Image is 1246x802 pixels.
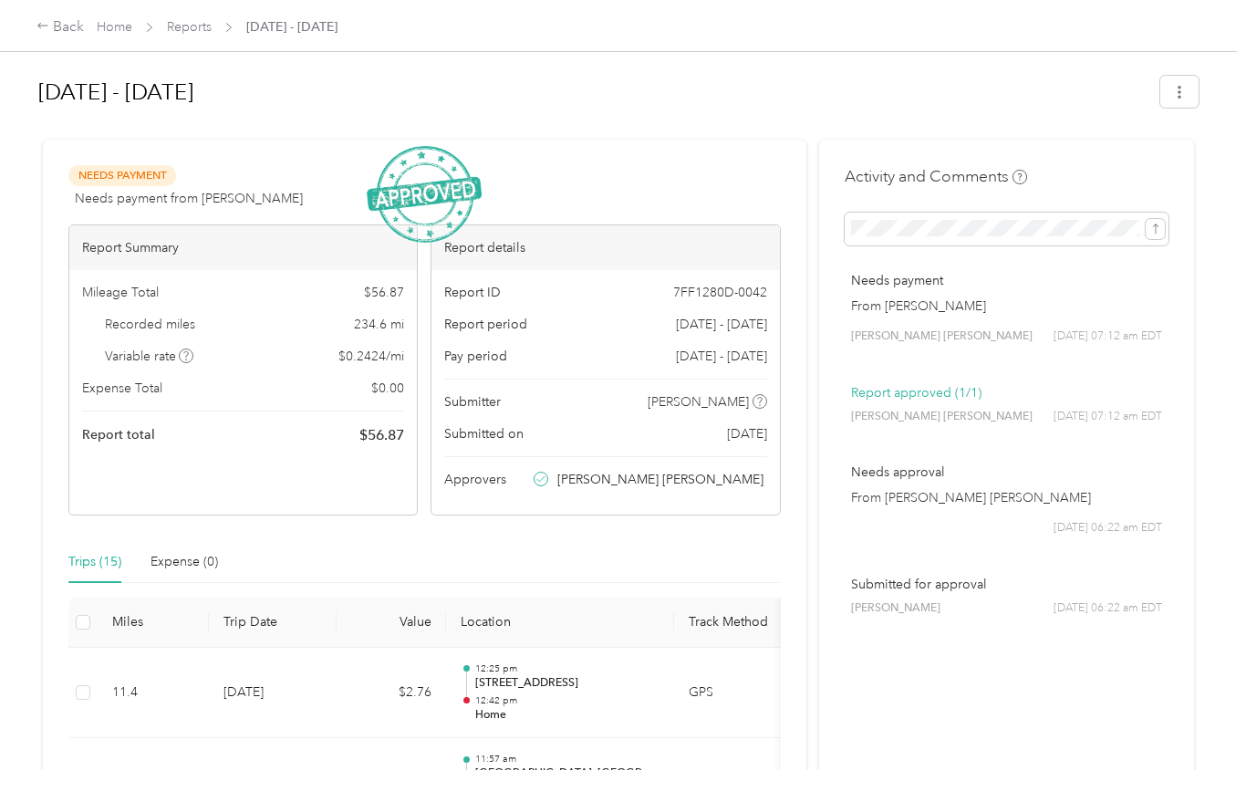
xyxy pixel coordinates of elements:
th: Miles [98,598,209,648]
span: [DATE] - [DATE] [246,17,337,36]
span: [DATE] 07:12 am EDT [1054,409,1162,425]
span: [DATE] 07:12 am EDT [1054,328,1162,345]
span: Needs Payment [68,165,176,186]
p: [GEOGRAPHIC_DATA], [GEOGRAPHIC_DATA] [475,766,659,782]
span: Mileage Total [82,283,159,302]
div: Report details [431,225,779,270]
p: From [PERSON_NAME] [PERSON_NAME] [851,488,1162,507]
p: Needs approval [851,463,1162,482]
span: Approvers [444,470,506,489]
span: [DATE] 06:22 am EDT [1054,520,1162,536]
span: Submitter [444,392,501,411]
p: From [PERSON_NAME] [851,297,1162,316]
span: [DATE] [727,424,767,443]
div: Expense (0) [151,552,218,572]
p: [STREET_ADDRESS] [475,675,659,692]
p: Home [475,707,659,724]
td: GPS [674,648,793,739]
iframe: Everlance-gr Chat Button Frame [1144,700,1246,802]
p: Needs payment [851,271,1162,290]
th: Track Method [674,598,793,648]
span: Report period [444,315,527,334]
span: 7FF1280D-0042 [673,283,767,302]
td: [DATE] [209,648,337,739]
h1: Jul 1 - 31, 2025 [38,70,1147,114]
span: [PERSON_NAME] [851,600,940,617]
a: Home [97,19,132,35]
th: Location [446,598,674,648]
div: Trips (15) [68,552,121,572]
p: 12:25 pm [475,662,659,675]
h4: Activity and Comments [845,165,1027,188]
div: Back [36,16,84,38]
div: Report Summary [69,225,417,270]
span: [PERSON_NAME] [648,392,749,411]
p: Submitted for approval [851,575,1162,594]
span: $ 0.2424 / mi [338,347,404,366]
span: [DATE] 06:22 am EDT [1054,600,1162,617]
td: $2.76 [337,648,446,739]
span: [PERSON_NAME] [PERSON_NAME] [557,470,763,489]
span: 234.6 mi [354,315,404,334]
span: Recorded miles [105,315,195,334]
span: Report ID [444,283,501,302]
p: 11:57 am [475,753,659,766]
p: Report approved (1/1) [851,383,1162,402]
span: [DATE] - [DATE] [676,315,767,334]
span: $ 56.87 [364,283,404,302]
span: Expense Total [82,379,162,398]
span: [DATE] - [DATE] [676,347,767,366]
span: Submitted on [444,424,524,443]
span: Needs payment from [PERSON_NAME] [75,189,303,208]
a: Reports [167,19,212,35]
span: [PERSON_NAME] [PERSON_NAME] [851,409,1033,425]
span: Report total [82,425,155,444]
span: Variable rate [105,347,194,366]
td: 11.4 [98,648,209,739]
p: 12:42 pm [475,694,659,707]
span: $ 56.87 [359,424,404,446]
span: Pay period [444,347,507,366]
th: Value [337,598,446,648]
span: $ 0.00 [371,379,404,398]
th: Trip Date [209,598,337,648]
span: [PERSON_NAME] [PERSON_NAME] [851,328,1033,345]
img: ApprovedStamp [367,146,482,244]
